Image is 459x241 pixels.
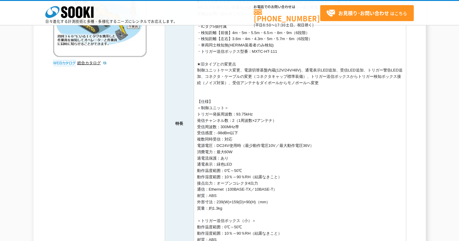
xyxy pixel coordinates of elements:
[45,20,177,23] p: 日々進化する計測技術と多種・多様化するニーズにレンタルでお応えします。
[263,22,271,28] span: 8:50
[254,5,320,9] span: お電話でのお問い合わせは
[254,9,320,22] a: [PHONE_NUMBER]
[326,9,407,18] span: はこちら
[53,60,76,66] img: webカタログ
[320,5,414,21] a: お見積り･お問い合わせはこちら
[275,22,286,28] span: 17:30
[77,61,107,65] a: 総合カタログ
[254,22,314,28] span: (平日 ～ 土日、祝日除く)
[338,9,389,17] strong: お見積り･お問い合わせ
